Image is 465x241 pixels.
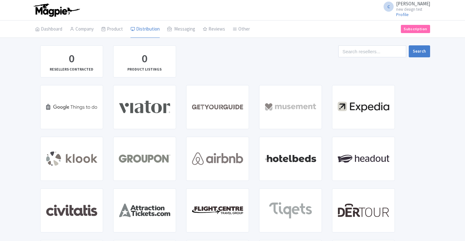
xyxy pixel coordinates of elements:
[409,45,430,57] button: Search
[396,1,430,7] span: [PERSON_NAME]
[396,7,430,11] small: new design test
[50,66,93,72] div: RESELLERS CONTRACTED
[142,51,147,66] div: 0
[401,25,430,33] a: Subscription
[167,20,195,38] a: Messaging
[203,20,225,38] a: Reviews
[338,45,406,57] input: Search resellers...
[127,66,162,72] div: PRODUCT LISTINGS
[380,1,430,11] a: C [PERSON_NAME] new design test
[40,45,103,77] a: 0 RESELLERS CONTRACTED
[384,2,394,12] span: C
[101,20,123,38] a: Product
[113,45,176,77] a: 0 PRODUCT LISTINGS
[130,20,160,38] a: Distribution
[32,3,81,17] img: logo-ab69f6fb50320c5b225c76a69d11143b.png
[233,20,250,38] a: Other
[69,51,75,66] div: 0
[396,12,409,17] a: Profile
[70,20,94,38] a: Company
[35,20,62,38] a: Dashboard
